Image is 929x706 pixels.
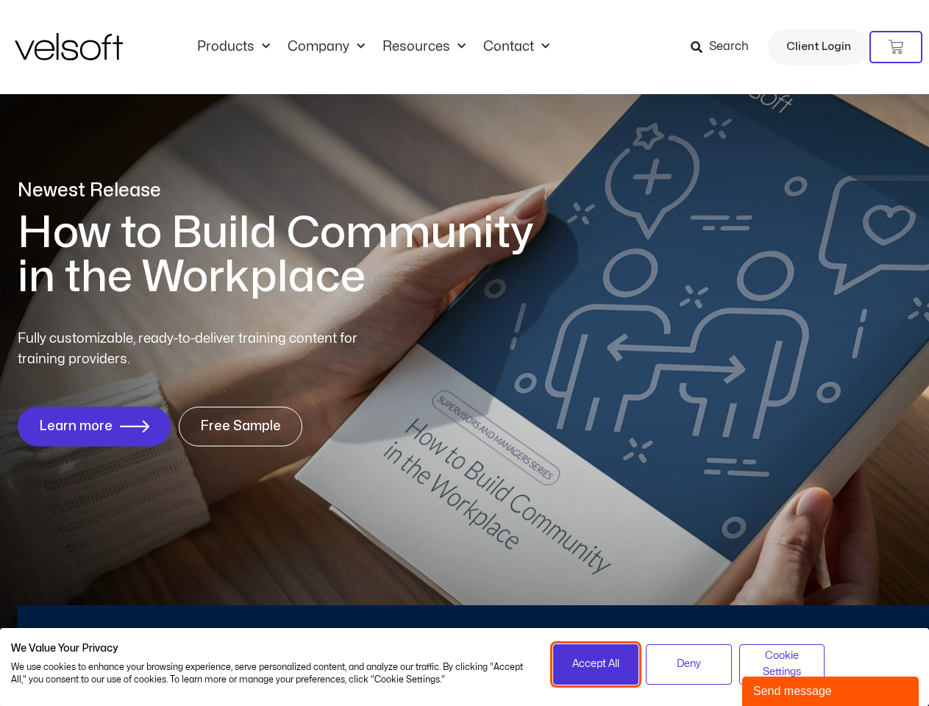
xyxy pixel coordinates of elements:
img: Velsoft Training Materials [15,33,123,60]
p: Fully customizable, ready-to-deliver training content for training providers. [18,329,384,370]
nav: Menu [188,39,558,55]
span: Deny [677,656,701,672]
button: Accept all cookies [553,644,639,685]
span: Free Sample [200,419,281,434]
h1: How to Build Community in the Workplace [18,211,555,299]
iframe: chat widget [742,674,922,706]
a: Learn more [18,407,171,446]
a: ResourcesMenu Toggle [374,39,474,55]
span: Client Login [786,38,851,57]
a: Client Login [768,29,869,65]
p: We use cookies to enhance your browsing experience, serve personalized content, and analyze our t... [11,661,531,686]
h2: We Value Your Privacy [11,642,531,655]
a: CompanyMenu Toggle [279,39,374,55]
span: Accept All [572,656,619,672]
p: Newest Release [18,178,555,204]
button: Adjust cookie preferences [739,644,825,685]
a: Search [691,35,759,60]
button: Deny all cookies [646,644,732,685]
a: Free Sample [179,407,302,446]
span: Search [709,38,749,57]
a: ProductsMenu Toggle [188,39,279,55]
span: Learn more [39,419,113,434]
a: ContactMenu Toggle [474,39,558,55]
span: Cookie Settings [749,648,816,681]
